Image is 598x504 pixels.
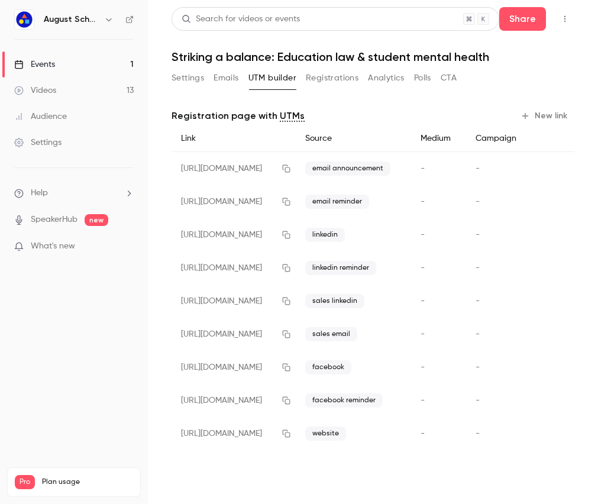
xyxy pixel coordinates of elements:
[44,14,99,25] h6: August Schools
[31,240,75,253] span: What's new
[305,393,383,408] span: facebook reminder
[172,218,296,251] div: [URL][DOMAIN_NAME]
[31,214,77,226] a: SpeakerHub
[476,297,480,305] span: -
[305,195,369,209] span: email reminder
[172,318,296,351] div: [URL][DOMAIN_NAME]
[14,187,134,199] li: help-dropdown-opener
[14,137,62,148] div: Settings
[85,214,108,226] span: new
[172,285,296,318] div: [URL][DOMAIN_NAME]
[42,477,133,487] span: Plan usage
[172,69,204,88] button: Settings
[476,429,480,438] span: -
[15,10,34,29] img: August Schools
[421,297,425,305] span: -
[476,264,480,272] span: -
[172,109,305,123] p: Registration page with
[172,152,296,186] div: [URL][DOMAIN_NAME]
[280,109,305,123] a: UTMs
[172,417,296,450] div: [URL][DOMAIN_NAME]
[421,264,425,272] span: -
[172,50,574,64] h1: Striking a balance: Education law & student mental health
[172,125,296,152] div: Link
[368,69,405,88] button: Analytics
[31,187,48,199] span: Help
[214,69,238,88] button: Emails
[305,427,346,441] span: website
[172,251,296,285] div: [URL][DOMAIN_NAME]
[441,69,457,88] button: CTA
[476,231,480,239] span: -
[15,475,35,489] span: Pro
[305,261,376,275] span: linkedin reminder
[421,330,425,338] span: -
[305,360,351,374] span: facebook
[296,125,412,152] div: Source
[248,69,296,88] button: UTM builder
[14,85,56,96] div: Videos
[476,164,480,173] span: -
[14,111,67,122] div: Audience
[172,185,296,218] div: [URL][DOMAIN_NAME]
[305,294,364,308] span: sales linkedin
[499,7,546,31] button: Share
[172,384,296,417] div: [URL][DOMAIN_NAME]
[182,13,300,25] div: Search for videos or events
[476,396,480,405] span: -
[421,363,425,371] span: -
[421,231,425,239] span: -
[421,164,425,173] span: -
[466,125,532,152] div: Campaign
[305,161,390,176] span: email announcement
[172,351,296,384] div: [URL][DOMAIN_NAME]
[421,396,425,405] span: -
[305,327,357,341] span: sales email
[305,228,345,242] span: linkedin
[476,363,480,371] span: -
[411,125,466,152] div: Medium
[421,429,425,438] span: -
[414,69,431,88] button: Polls
[476,330,480,338] span: -
[476,198,480,206] span: -
[119,241,134,252] iframe: Noticeable Trigger
[421,198,425,206] span: -
[516,106,574,125] button: New link
[306,69,358,88] button: Registrations
[14,59,55,70] div: Events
